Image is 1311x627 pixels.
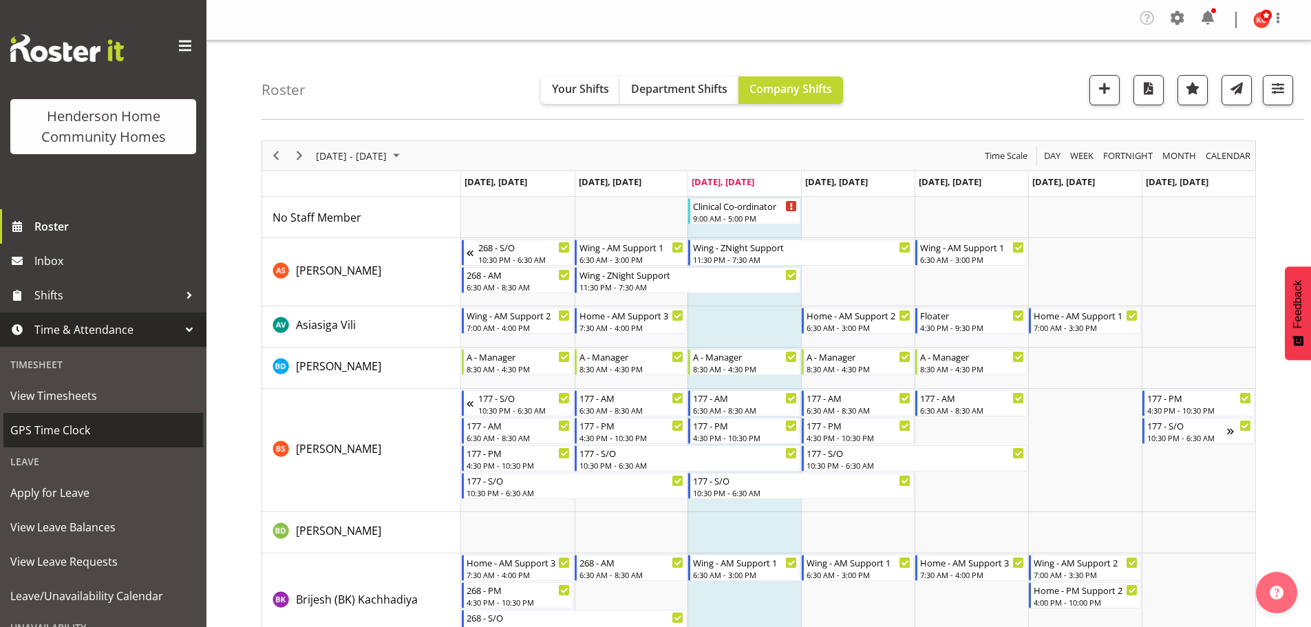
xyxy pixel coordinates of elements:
div: Home - AM Support 3 [920,555,1024,569]
div: 177 - PM [467,446,571,460]
div: 177 - AM [920,391,1024,405]
div: Arshdeep Singh"s event - 268 - AM Begin From Monday, August 25, 2025 at 6:30:00 AM GMT+12:00 Ends... [462,267,574,293]
td: Barbara Dunlop resource [262,348,461,389]
span: [DATE], [DATE] [692,176,754,188]
div: 9:00 AM - 5:00 PM [693,213,797,224]
div: A - Manager [693,350,797,363]
div: 6:30 AM - 3:00 PM [807,569,910,580]
span: [DATE], [DATE] [1146,176,1208,188]
div: Wing - AM Support 1 [579,240,683,254]
span: Brijesh (BK) Kachhadiya [296,592,418,607]
div: 6:30 AM - 3:00 PM [579,254,683,265]
div: 177 - PM [807,418,910,432]
div: Asiasiga Vili"s event - Home - AM Support 3 Begin From Tuesday, August 26, 2025 at 7:30:00 AM GMT... [575,308,687,334]
div: Brijesh (BK) Kachhadiya"s event - Wing - AM Support 2 Begin From Saturday, August 30, 2025 at 7:0... [1029,555,1141,581]
div: 177 - AM [807,391,910,405]
div: Home - AM Support 1 [1034,308,1138,322]
div: Billie Sothern"s event - 177 - S/O Begin From Sunday, August 24, 2025 at 10:30:00 PM GMT+12:00 En... [462,390,574,416]
div: 177 - AM [693,391,797,405]
div: 6:30 AM - 8:30 AM [467,432,571,443]
td: Arshdeep Singh resource [262,238,461,306]
span: Leave/Unavailability Calendar [10,586,196,606]
td: Billie Sothern resource [262,389,461,512]
span: Inbox [34,251,200,271]
div: 4:30 PM - 10:30 PM [1147,405,1251,416]
span: Company Shifts [749,81,832,96]
button: Your Shifts [541,76,620,104]
div: 268 - S/O [467,610,684,624]
div: 177 - PM [1147,391,1251,405]
a: [PERSON_NAME] [296,522,381,539]
div: A - Manager [920,350,1024,363]
div: Billie Sothern"s event - 177 - PM Begin From Tuesday, August 26, 2025 at 4:30:00 PM GMT+12:00 End... [575,418,687,444]
div: Wing - AM Support 2 [467,308,571,322]
div: 268 - S/O [478,240,571,254]
div: Henderson Home Community Homes [24,106,182,147]
div: 177 - S/O [693,474,910,487]
div: 10:30 PM - 6:30 AM [478,254,571,265]
div: 8:30 AM - 4:30 PM [579,363,683,374]
div: 10:30 PM - 6:30 AM [807,460,1024,471]
div: 7:30 AM - 4:00 PM [467,569,571,580]
td: Asiasiga Vili resource [262,306,461,348]
a: View Leave Requests [3,544,203,579]
div: 11:30 PM - 7:30 AM [693,254,910,265]
div: 10:30 PM - 6:30 AM [478,405,571,416]
div: 7:00 AM - 3:30 PM [1034,322,1138,333]
div: Wing - ZNight Support [579,268,797,281]
div: Asiasiga Vili"s event - Floater Begin From Friday, August 29, 2025 at 4:30:00 PM GMT+12:00 Ends A... [915,308,1027,334]
div: Brijesh (BK) Kachhadiya"s event - Wing - AM Support 1 Begin From Thursday, August 28, 2025 at 6:3... [802,555,914,581]
span: Week [1069,147,1095,164]
div: 10:30 PM - 6:30 AM [467,487,684,498]
span: Time & Attendance [34,319,179,340]
div: 10:30 PM - 6:30 AM [693,487,910,498]
a: View Timesheets [3,379,203,413]
div: 6:30 AM - 8:30 AM [920,405,1024,416]
button: Filter Shifts [1263,75,1293,105]
div: Brijesh (BK) Kachhadiya"s event - 268 - PM Begin From Monday, August 25, 2025 at 4:30:00 PM GMT+1... [462,582,574,608]
div: Leave [3,447,203,476]
button: Highlight an important date within the roster. [1177,75,1208,105]
div: Brijesh (BK) Kachhadiya"s event - Home - AM Support 3 Begin From Friday, August 29, 2025 at 7:30:... [915,555,1027,581]
div: 177 - S/O [478,391,571,405]
div: Brijesh (BK) Kachhadiya"s event - Wing - AM Support 1 Begin From Wednesday, August 27, 2025 at 6:... [688,555,800,581]
button: Time Scale [983,147,1030,164]
span: Roster [34,216,200,237]
span: [DATE] - [DATE] [315,147,388,164]
div: Wing - AM Support 1 [693,555,797,569]
a: Asiasiga Vili [296,317,356,333]
div: 4:30 PM - 10:30 PM [467,460,571,471]
div: 4:30 PM - 9:30 PM [920,322,1024,333]
button: Department Shifts [620,76,738,104]
div: Wing - ZNight Support [693,240,910,254]
a: View Leave Balances [3,510,203,544]
div: Billie Sothern"s event - 177 - S/O Begin From Tuesday, August 26, 2025 at 10:30:00 PM GMT+12:00 E... [575,445,800,471]
div: 177 - AM [579,391,683,405]
span: Time Scale [983,147,1029,164]
img: help-xxl-2.png [1270,586,1283,599]
span: [PERSON_NAME] [296,523,381,538]
div: Arshdeep Singh"s event - Wing - AM Support 1 Begin From Tuesday, August 26, 2025 at 6:30:00 AM GM... [575,240,687,266]
button: Timeline Week [1068,147,1096,164]
div: 11:30 PM - 7:30 AM [579,281,797,293]
div: Billie Sothern"s event - 177 - AM Begin From Monday, August 25, 2025 at 6:30:00 AM GMT+12:00 Ends... [462,418,574,444]
div: Billie Sothern"s event - 177 - S/O Begin From Sunday, August 31, 2025 at 10:30:00 PM GMT+12:00 En... [1142,418,1255,444]
div: 177 - S/O [579,446,797,460]
div: 7:30 AM - 4:00 PM [920,569,1024,580]
div: Billie Sothern"s event - 177 - AM Begin From Wednesday, August 27, 2025 at 6:30:00 AM GMT+12:00 E... [688,390,800,416]
div: 268 - AM [467,268,571,281]
div: 6:30 AM - 8:30 AM [467,281,571,293]
div: Arshdeep Singh"s event - Wing - ZNight Support Begin From Wednesday, August 27, 2025 at 11:30:00 ... [688,240,914,266]
div: Next [288,141,311,170]
span: [DATE], [DATE] [1032,176,1095,188]
button: Next [290,147,309,164]
div: A - Manager [807,350,910,363]
div: A - Manager [579,350,683,363]
div: Billie Sothern"s event - 177 - PM Begin From Thursday, August 28, 2025 at 4:30:00 PM GMT+12:00 En... [802,418,914,444]
button: Fortnight [1101,147,1155,164]
div: 7:00 AM - 4:00 PM [467,322,571,333]
div: 7:00 AM - 3:30 PM [1034,569,1138,580]
span: Feedback [1292,280,1304,328]
div: Brijesh (BK) Kachhadiya"s event - Home - AM Support 3 Begin From Monday, August 25, 2025 at 7:30:... [462,555,574,581]
div: 4:30 PM - 10:30 PM [807,432,910,443]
